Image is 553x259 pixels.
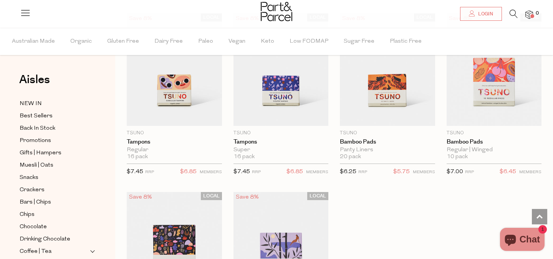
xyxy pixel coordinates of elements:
[340,154,361,160] span: 20 pack
[340,147,435,154] div: Panty Liners
[233,130,329,137] p: Tsuno
[90,247,95,256] button: Expand/Collapse Coffee | Tea
[127,13,222,126] img: Tampons
[233,192,261,202] div: Save 8%
[519,170,541,174] small: MEMBERS
[228,28,245,55] span: Vegan
[20,173,38,182] span: Snacks
[145,170,154,174] small: RRP
[500,167,516,177] span: $6.45
[252,170,261,174] small: RRP
[307,192,328,200] span: LOCAL
[127,139,222,145] a: Tampons
[127,192,154,202] div: Save 8%
[447,147,542,154] div: Regular | Winged
[20,148,89,158] a: Gifts | Hampers
[20,185,45,195] span: Crackers
[127,130,222,137] p: Tsuno
[20,235,70,244] span: Drinking Chocolate
[201,192,222,200] span: LOCAL
[340,130,435,137] p: Tsuno
[127,154,148,160] span: 16 pack
[413,170,435,174] small: MEMBERS
[447,169,463,175] span: $7.00
[19,74,50,93] a: Aisles
[447,154,468,160] span: 10 pack
[20,124,55,133] span: Back In Stock
[20,210,89,219] a: Chips
[233,169,250,175] span: $7.45
[340,169,356,175] span: $6.25
[344,28,374,55] span: Sugar Free
[306,170,328,174] small: MEMBERS
[286,167,303,177] span: $6.85
[20,161,53,170] span: Muesli | Oats
[233,147,329,154] div: Super
[233,154,255,160] span: 16 pack
[447,13,542,126] img: Bamboo Pads
[20,247,51,256] span: Coffee | Tea
[460,7,502,21] a: Login
[20,111,89,121] a: Best Sellers
[20,247,89,256] a: Coffee | Tea
[198,28,213,55] span: Paleo
[19,71,50,88] span: Aisles
[390,28,422,55] span: Plastic Free
[20,222,47,232] span: Chocolate
[465,170,474,174] small: RRP
[180,167,197,177] span: $6.85
[20,234,89,244] a: Drinking Chocolate
[261,2,292,21] img: Part&Parcel
[233,13,329,126] img: Tampons
[340,13,435,126] img: Bamboo Pads
[447,130,542,137] p: Tsuno
[20,136,89,145] a: Promotions
[20,197,89,207] a: Bars | Chips
[20,99,42,109] span: NEW IN
[233,139,329,145] a: Tampons
[200,170,222,174] small: MEMBERS
[127,169,143,175] span: $7.45
[20,124,89,133] a: Back In Stock
[340,139,435,145] a: Bamboo Pads
[107,28,139,55] span: Gluten Free
[525,10,533,18] a: 0
[12,28,55,55] span: Australian Made
[20,185,89,195] a: Crackers
[20,210,35,219] span: Chips
[20,149,61,158] span: Gifts | Hampers
[20,99,89,109] a: NEW IN
[261,28,274,55] span: Keto
[20,136,51,145] span: Promotions
[358,170,367,174] small: RRP
[447,139,542,145] a: Bamboo Pads
[393,167,410,177] span: $5.75
[20,222,89,232] a: Chocolate
[154,28,183,55] span: Dairy Free
[476,11,493,17] span: Login
[498,228,547,253] inbox-online-store-chat: Shopify online store chat
[70,28,92,55] span: Organic
[20,160,89,170] a: Muesli | Oats
[20,112,53,121] span: Best Sellers
[20,198,51,207] span: Bars | Chips
[290,28,328,55] span: Low FODMAP
[20,173,89,182] a: Snacks
[534,10,541,17] span: 0
[127,147,222,154] div: Regular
